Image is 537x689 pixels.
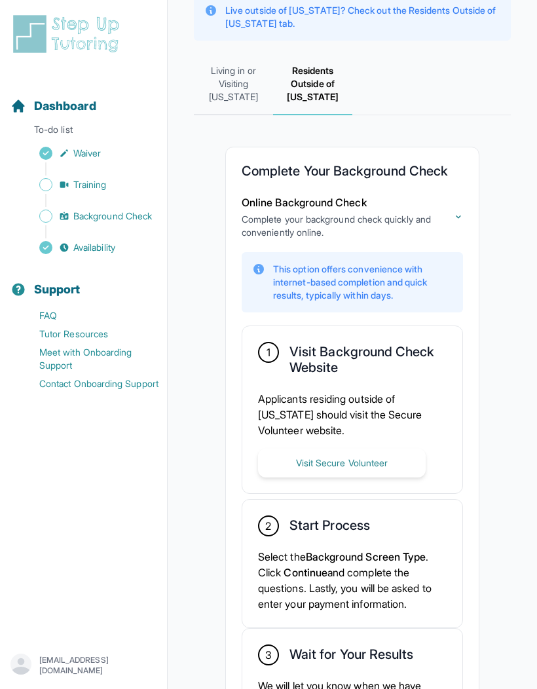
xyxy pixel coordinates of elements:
a: Meet with Onboarding Support [10,343,167,375]
span: Availability [73,241,115,254]
p: Live outside of [US_STATE]? Check out the Residents Outside of [US_STATE] tab. [225,4,500,30]
a: Dashboard [10,97,96,115]
span: Support [34,280,81,299]
span: Training [73,178,107,191]
a: FAQ [10,307,167,325]
h2: Start Process [289,517,370,538]
button: Dashboard [5,76,162,121]
p: [EMAIL_ADDRESS][DOMAIN_NAME] [39,655,157,676]
p: To-do list [5,123,162,141]
a: Visit Secure Volunteer [258,456,426,469]
span: 3 [265,647,272,663]
a: Availability [10,238,167,257]
a: Background Check [10,207,167,225]
span: 2 [265,518,271,534]
p: Complete your background check quickly and conveniently online. [242,213,453,239]
button: [EMAIL_ADDRESS][DOMAIN_NAME] [10,654,157,677]
button: Support [5,259,162,304]
span: Background Screen Type [306,550,426,563]
p: Applicants residing outside of [US_STATE] should visit the Secure Volunteer website. [258,391,447,438]
span: Residents Outside of [US_STATE] [273,54,352,115]
nav: Tabs [194,54,511,115]
h2: Complete Your Background Check [242,163,463,184]
img: logo [10,13,127,55]
span: Online Background Check [242,196,367,209]
span: Background Check [73,210,152,223]
span: Living in or Visiting [US_STATE] [194,54,273,115]
span: Dashboard [34,97,96,115]
p: This option offers convenience with internet-based completion and quick results, typically within... [273,263,453,302]
a: Contact Onboarding Support [10,375,167,393]
a: Waiver [10,144,167,162]
a: Training [10,176,167,194]
a: Tutor Resources [10,325,167,343]
button: Online Background CheckComplete your background check quickly and conveniently online. [242,195,463,239]
span: 1 [267,344,270,360]
h2: Visit Background Check Website [289,344,447,381]
h2: Wait for Your Results [289,646,413,667]
span: Continue [284,566,327,579]
span: Waiver [73,147,101,160]
button: Visit Secure Volunteer [258,449,426,477]
p: Select the . Click and complete the questions. Lastly, you will be asked to enter your payment in... [258,549,447,612]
